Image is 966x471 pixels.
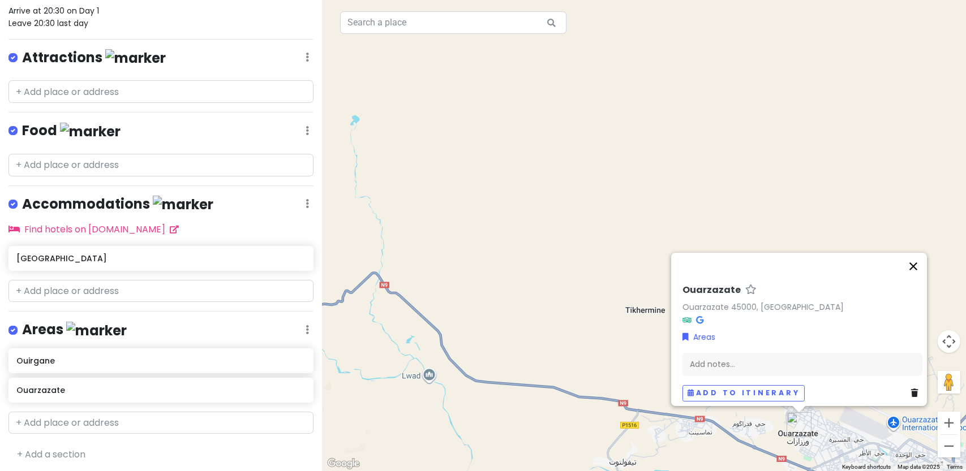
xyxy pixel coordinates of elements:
a: Terms (opens in new tab) [947,464,963,470]
button: Zoom out [938,435,960,457]
span: Map data ©2025 [898,464,940,470]
button: Close [900,253,927,280]
img: marker [153,196,213,213]
h6: Ouirgane [16,356,305,366]
h4: Food [22,122,121,140]
input: + Add place or address [8,412,314,434]
img: marker [60,123,121,140]
button: Add to itinerary [682,385,805,401]
input: Search a place [340,11,566,34]
button: Keyboard shortcuts [842,463,891,471]
span: Arrive at 20:30 on Day 1 Leave 20:30 last day [8,5,99,29]
a: Open this area in Google Maps (opens a new window) [325,456,362,471]
h4: Attractions [22,49,166,67]
div: Add notes... [682,352,922,376]
i: Google Maps [696,316,703,323]
button: Drag Pegman onto the map to open Street View [938,371,960,394]
div: Ouarzazate [782,408,816,442]
i: Tripadvisor [682,316,692,323]
input: + Add place or address [8,80,314,103]
img: marker [66,322,127,339]
button: Zoom in [938,412,960,434]
button: Map camera controls [938,330,960,353]
h4: Accommodations [22,195,213,214]
a: Delete place [911,387,922,399]
img: Google [325,456,362,471]
a: Areas [682,331,715,343]
input: + Add place or address [8,280,314,303]
h6: Ouarzazate [16,385,305,395]
a: Find hotels on [DOMAIN_NAME] [8,223,179,236]
h6: Ouarzazate [682,284,741,296]
input: + Add place or address [8,154,314,176]
img: marker [105,49,166,67]
h4: Areas [22,321,127,339]
a: + Add a section [17,448,85,461]
a: Ouarzazate 45000, [GEOGRAPHIC_DATA] [682,301,844,312]
a: Star place [745,284,757,296]
h6: [GEOGRAPHIC_DATA] [16,253,305,263]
